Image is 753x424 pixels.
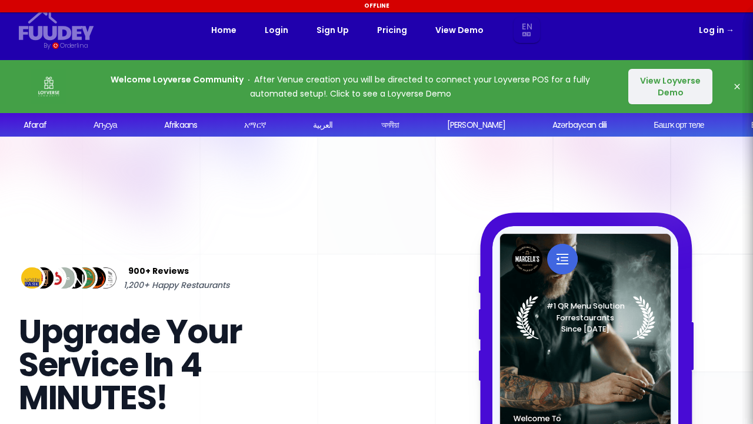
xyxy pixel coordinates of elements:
[211,23,236,37] a: Home
[29,265,56,291] img: Review Img
[447,119,505,131] div: [PERSON_NAME]
[726,24,734,36] span: →
[316,23,349,37] a: Sign Up
[44,41,50,51] div: By
[377,23,407,37] a: Pricing
[552,119,607,131] div: Azərbaycan dili
[164,119,197,131] div: Afrikaans
[19,309,242,421] span: Upgrade Your Service In 4 MINUTES!
[92,265,119,291] img: Review Img
[124,278,229,292] span: 1,200+ Happy Restaurants
[72,265,98,291] img: Review Img
[654,119,704,131] div: Башҡорт теле
[61,265,88,291] img: Review Img
[628,69,712,104] button: View Loyverse Demo
[111,74,244,85] strong: Welcome Loyverse Community
[435,23,484,37] a: View Demo
[24,119,46,131] div: Afaraf
[51,265,77,291] img: Review Img
[89,72,611,101] p: After Venue creation you will be directed to connect your Loyverse POS for a fully automated setu...
[82,265,109,291] img: Review Img
[60,41,88,51] div: Orderlina
[19,265,45,291] img: Review Img
[40,265,66,291] img: Review Img
[313,119,332,131] div: العربية
[19,9,94,41] svg: {/* Added fill="currentColor" here */} {/* This rectangle defines the background. Its explicit fi...
[265,23,288,37] a: Login
[244,119,266,131] div: አማርኛ
[699,23,734,37] a: Log in
[94,119,117,131] div: Аҧсуа
[128,264,189,278] span: 900+ Reviews
[381,119,399,131] div: অসমীয়া
[516,296,655,339] img: Laurel
[2,2,751,10] div: Offline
